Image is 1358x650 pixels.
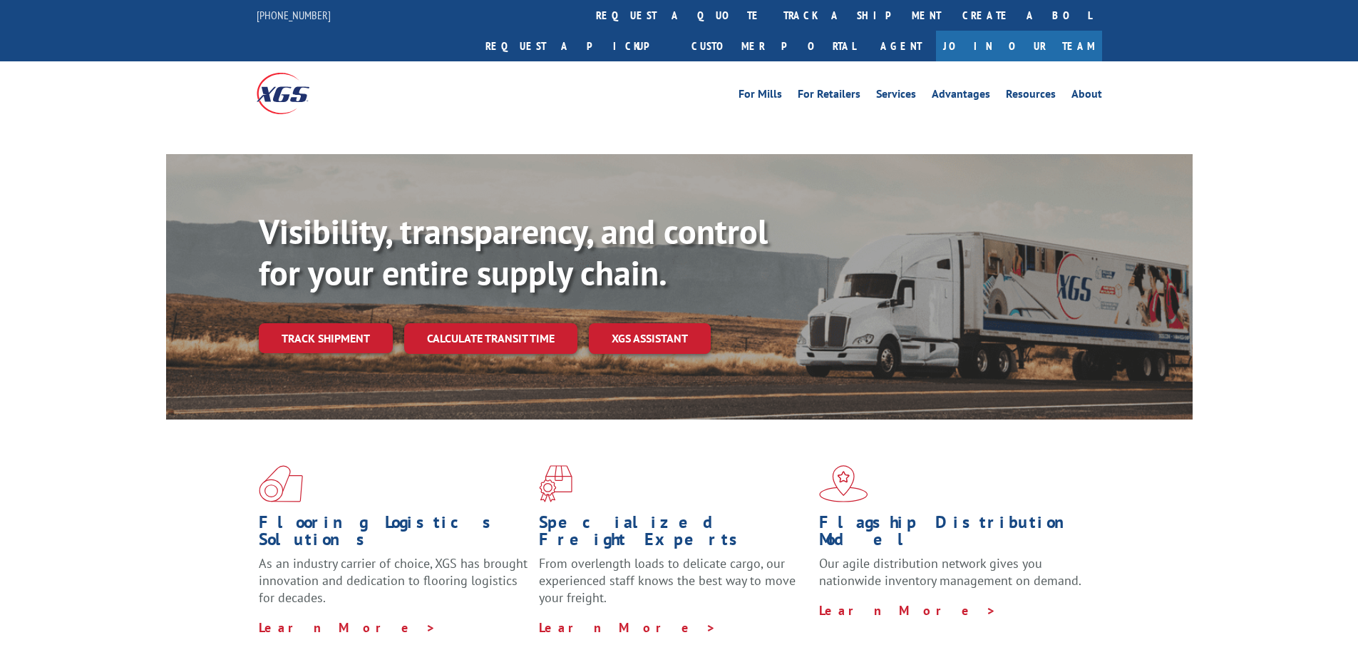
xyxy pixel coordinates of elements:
[866,31,936,61] a: Agent
[259,514,528,555] h1: Flooring Logistics Solutions
[259,619,436,636] a: Learn More >
[1006,88,1056,104] a: Resources
[259,323,393,353] a: Track shipment
[819,555,1081,589] span: Our agile distribution network gives you nationwide inventory management on demand.
[819,465,868,502] img: xgs-icon-flagship-distribution-model-red
[539,619,716,636] a: Learn More >
[1071,88,1102,104] a: About
[876,88,916,104] a: Services
[739,88,782,104] a: For Mills
[819,514,1089,555] h1: Flagship Distribution Model
[936,31,1102,61] a: Join Our Team
[404,323,577,354] a: Calculate transit time
[259,465,303,502] img: xgs-icon-total-supply-chain-intelligence-red
[539,514,808,555] h1: Specialized Freight Experts
[259,209,768,295] b: Visibility, transparency, and control for your entire supply chain.
[589,323,711,354] a: XGS ASSISTANT
[539,465,572,502] img: xgs-icon-focused-on-flooring-red
[539,555,808,619] p: From overlength loads to delicate cargo, our experienced staff knows the best way to move your fr...
[681,31,866,61] a: Customer Portal
[259,555,528,606] span: As an industry carrier of choice, XGS has brought innovation and dedication to flooring logistics...
[475,31,681,61] a: Request a pickup
[932,88,990,104] a: Advantages
[819,602,997,619] a: Learn More >
[798,88,860,104] a: For Retailers
[257,8,331,22] a: [PHONE_NUMBER]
